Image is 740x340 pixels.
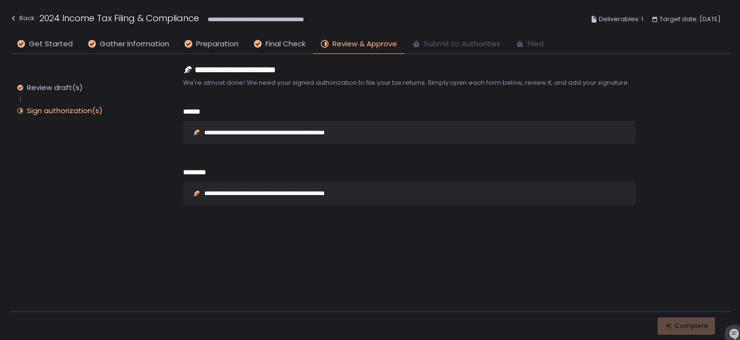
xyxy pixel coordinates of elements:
span: Review & Approve [332,39,397,50]
h1: 2024 Income Tax Filing & Compliance [40,12,199,25]
span: Get Started [29,39,73,50]
span: We're almost done! We need your signed authorization to file your tax returns. Simply open each f... [183,78,636,87]
span: Target date: [DATE] [660,13,721,25]
span: Submit to Authorities [424,39,501,50]
div: Back [10,13,35,24]
div: Sign authorization(s) [27,106,103,116]
span: Preparation [196,39,238,50]
span: Final Check [265,39,305,50]
div: Review draft(s) [27,83,83,92]
span: Gather Information [100,39,169,50]
span: Deliverables: 1 [599,13,643,25]
button: Back [10,12,35,27]
span: Filed [528,39,543,50]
